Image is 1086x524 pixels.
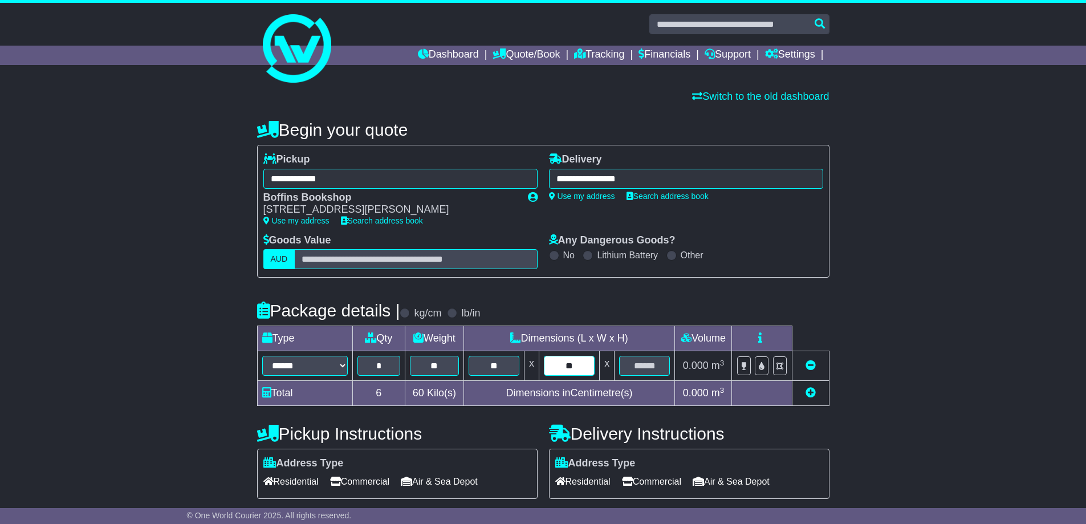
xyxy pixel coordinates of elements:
td: Total [257,381,352,406]
label: Lithium Battery [597,250,658,261]
td: Dimensions (L x W x H) [463,326,675,351]
span: Air & Sea Depot [401,473,478,490]
a: Search address book [341,216,423,225]
label: Other [681,250,703,261]
label: No [563,250,575,261]
div: Boffins Bookshop [263,192,516,204]
td: x [600,351,615,381]
label: lb/in [461,307,480,320]
label: kg/cm [414,307,441,320]
a: Switch to the old dashboard [692,91,829,102]
span: m [711,360,725,371]
sup: 3 [720,386,725,395]
a: Use my address [549,192,615,201]
span: © One World Courier 2025. All rights reserved. [187,511,352,520]
label: AUD [263,249,295,269]
label: Any Dangerous Goods? [549,234,676,247]
span: 60 [413,387,424,399]
td: Weight [405,326,464,351]
label: Address Type [555,457,636,470]
a: Dashboard [418,46,479,65]
a: Settings [765,46,815,65]
td: 6 [352,381,405,406]
a: Add new item [806,387,816,399]
h4: Package details | [257,301,400,320]
label: Pickup [263,153,310,166]
td: Dimensions in Centimetre(s) [463,381,675,406]
a: Support [705,46,751,65]
span: 0.000 [683,387,709,399]
span: m [711,387,725,399]
span: Commercial [622,473,681,490]
sup: 3 [720,359,725,367]
h4: Delivery Instructions [549,424,829,443]
span: Air & Sea Depot [693,473,770,490]
span: Residential [555,473,611,490]
span: 0.000 [683,360,709,371]
td: Type [257,326,352,351]
label: Delivery [549,153,602,166]
td: Kilo(s) [405,381,464,406]
td: x [524,351,539,381]
a: Quote/Book [493,46,560,65]
span: Commercial [330,473,389,490]
a: Remove this item [806,360,816,371]
a: Financials [638,46,690,65]
td: Qty [352,326,405,351]
a: Use my address [263,216,330,225]
h4: Pickup Instructions [257,424,538,443]
span: Residential [263,473,319,490]
label: Address Type [263,457,344,470]
div: [STREET_ADDRESS][PERSON_NAME] [263,204,516,216]
td: Volume [675,326,732,351]
h4: Begin your quote [257,120,829,139]
a: Tracking [574,46,624,65]
label: Goods Value [263,234,331,247]
a: Search address book [627,192,709,201]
